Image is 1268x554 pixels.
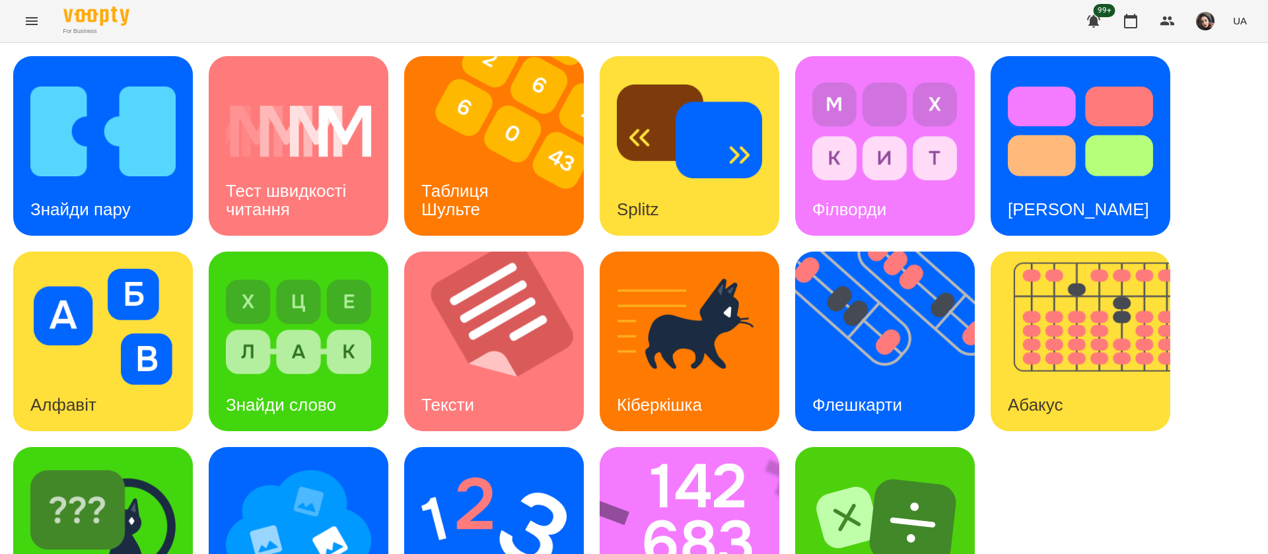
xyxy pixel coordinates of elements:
[209,252,388,431] a: Знайди словоЗнайди слово
[812,73,958,190] img: Філворди
[600,252,779,431] a: КіберкішкаКіберкішка
[1008,73,1153,190] img: Тест Струпа
[617,73,762,190] img: Splitz
[404,252,600,431] img: Тексти
[421,395,474,415] h3: Тексти
[226,181,351,219] h3: Тест швидкості читання
[795,252,991,431] img: Флешкарти
[812,199,886,219] h3: Філворди
[795,56,975,236] a: ФілвордиФілворди
[30,199,131,219] h3: Знайди пару
[16,5,48,37] button: Menu
[991,252,1187,431] img: Абакус
[63,27,129,36] span: For Business
[1196,12,1215,30] img: 415cf204168fa55e927162f296ff3726.jpg
[226,269,371,385] img: Знайди слово
[991,252,1170,431] a: АбакусАбакус
[1094,4,1115,17] span: 99+
[209,56,388,236] a: Тест швидкості читанняТест швидкості читання
[30,269,176,385] img: Алфавіт
[404,252,584,431] a: ТекстиТексти
[617,395,702,415] h3: Кіберкішка
[1228,9,1252,33] button: UA
[991,56,1170,236] a: Тест Струпа[PERSON_NAME]
[63,7,129,26] img: Voopty Logo
[13,252,193,431] a: АлфавітАлфавіт
[1008,395,1063,415] h3: Абакус
[600,56,779,236] a: SplitzSplitz
[617,269,762,385] img: Кіберкішка
[421,181,493,219] h3: Таблиця Шульте
[795,252,975,431] a: ФлешкартиФлешкарти
[30,395,96,415] h3: Алфавіт
[13,56,193,236] a: Знайди паруЗнайди пару
[1233,14,1247,28] span: UA
[226,395,336,415] h3: Знайди слово
[1008,199,1149,219] h3: [PERSON_NAME]
[226,73,371,190] img: Тест швидкості читання
[30,73,176,190] img: Знайди пару
[812,395,902,415] h3: Флешкарти
[617,199,659,219] h3: Splitz
[404,56,600,236] img: Таблиця Шульте
[404,56,584,236] a: Таблиця ШультеТаблиця Шульте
